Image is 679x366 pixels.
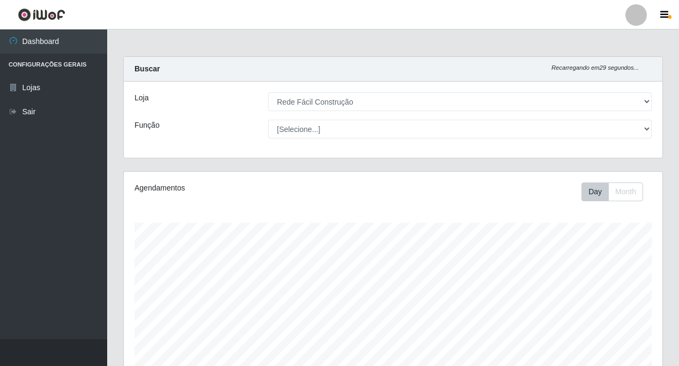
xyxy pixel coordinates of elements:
[581,182,609,201] button: Day
[135,182,341,194] div: Agendamentos
[18,8,65,21] img: CoreUI Logo
[608,182,643,201] button: Month
[551,64,639,71] i: Recarregando em 29 segundos...
[581,182,652,201] div: Toolbar with button groups
[135,64,160,73] strong: Buscar
[135,120,160,131] label: Função
[135,92,148,104] label: Loja
[581,182,643,201] div: First group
